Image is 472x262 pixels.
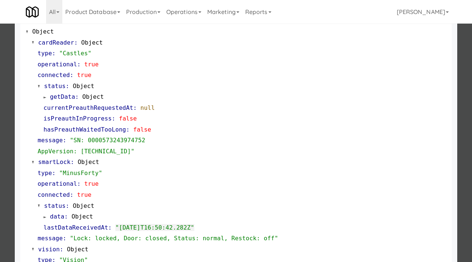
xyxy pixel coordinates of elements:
span: type [38,170,52,177]
span: : [63,137,66,144]
span: isPreauthInProgress [44,115,112,122]
span: : [64,213,68,220]
span: Object [81,39,103,46]
span: : [63,235,66,242]
span: : [60,246,63,253]
span: : [77,61,81,68]
span: false [133,126,151,133]
span: : [108,224,112,231]
span: : [70,71,74,78]
span: "SN: 0000573243974752 AppVersion: [TECHNICAL_ID]" [38,137,145,155]
span: currentPreauthRequestedAt [44,104,133,111]
span: Object [82,93,104,100]
span: : [52,50,56,57]
span: true [84,180,99,187]
span: : [112,115,115,122]
span: "MinusForty" [59,170,102,177]
span: Object [67,246,88,253]
span: : [75,93,79,100]
span: connected [38,71,70,78]
span: true [84,61,99,68]
span: null [140,104,155,111]
span: : [66,202,69,209]
img: Micromart [26,6,39,18]
span: Object [72,213,93,220]
span: false [119,115,137,122]
span: operational [38,180,77,187]
span: "[DATE]T16:50:42.282Z" [115,224,194,231]
span: type [38,50,52,57]
span: Object [32,28,54,35]
span: : [74,39,78,46]
span: true [77,71,91,78]
span: getData [50,93,75,100]
span: smartLock [38,158,71,165]
span: lastDataReceivedAt [44,224,108,231]
span: data [50,213,65,220]
span: : [133,104,137,111]
span: status [44,202,66,209]
span: message [38,235,63,242]
span: connected [38,191,70,198]
span: vision [38,246,60,253]
span: Object [73,202,94,209]
span: message [38,137,63,144]
span: "Castles" [59,50,91,57]
span: : [66,83,69,90]
span: : [126,126,130,133]
span: : [52,170,56,177]
span: operational [38,61,77,68]
span: Object [78,158,99,165]
span: cardReader [38,39,74,46]
span: status [44,83,66,90]
span: true [77,191,91,198]
span: hasPreauthWaitedTooLong [44,126,126,133]
span: "Lock: locked, Door: closed, Status: normal, Restock: off" [70,235,278,242]
span: : [77,180,81,187]
span: : [70,158,74,165]
span: Object [73,83,94,90]
span: : [70,191,74,198]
